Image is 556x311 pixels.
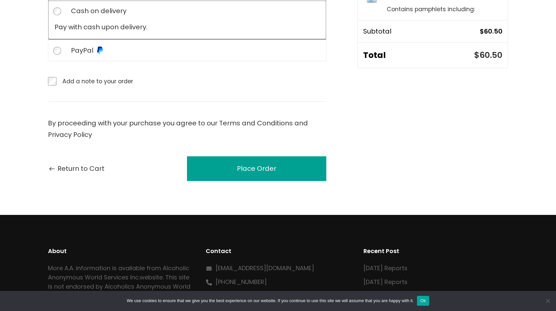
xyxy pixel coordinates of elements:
[71,7,127,15] span: Cash on delivery
[544,298,551,304] span: No
[71,46,93,54] span: PayPal
[187,156,326,181] button: Place Order
[363,278,407,286] a: [DATE] Reports
[48,118,308,139] span: By proceeding with your purchase you agree to our Terms and Conditions and Privacy Policy
[480,26,502,37] span: $60.50
[48,77,57,86] input: Add a note to your order
[140,273,163,281] a: website
[48,163,104,174] a: Return to Cart
[206,246,350,256] h2: Contact
[363,26,480,37] span: Subtotal
[363,264,407,272] a: [DATE] Reports
[53,47,61,55] input: PayPalPayPal
[216,278,267,286] a: [PHONE_NUMBER]
[417,296,429,306] button: Ok
[96,46,104,54] img: PayPal
[216,264,314,272] a: [EMAIL_ADDRESS][DOMAIN_NAME]
[48,246,193,256] h2: About
[53,7,61,15] input: Cash on delivery
[237,163,276,174] div: Place Order
[55,21,320,33] div: Pay with cash upon delivery.
[363,48,474,63] span: Total
[127,298,414,304] span: We use cookies to ensure that we give you the best experience on our website. If you continue to ...
[48,264,193,310] p: More A.A. information is available from Alcoholic Anonymous World Services Inc. . This site is no...
[387,5,475,13] p: Contains pamphlets including:
[62,77,133,86] span: Add a note to your order
[474,49,502,61] span: $60.50
[363,246,508,256] h2: Recent Post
